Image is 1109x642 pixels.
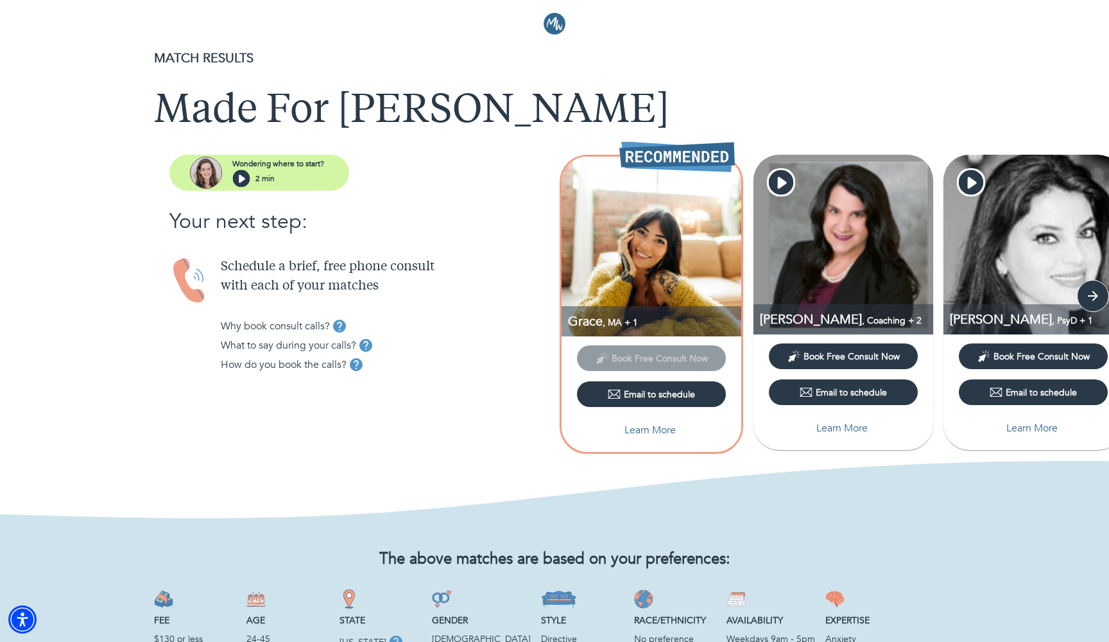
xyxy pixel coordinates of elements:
[356,336,375,355] button: tooltip
[562,157,741,336] img: Grace Lang profile
[800,386,887,399] div: Email to schedule
[959,379,1108,405] button: Email to schedule
[577,417,726,443] button: Learn More
[169,257,211,304] img: Handset
[825,614,955,627] p: Expertise
[246,589,266,609] img: Age
[255,173,275,184] p: 2 min
[804,351,900,363] span: Book Free Consult Now
[624,422,676,438] p: Learn More
[726,614,815,627] p: Availability
[154,589,173,609] img: Fee
[760,311,933,328] p: Coaching, Hypnotherapist, Integrative Practitioner
[993,351,1090,363] span: Book Free Consult Now
[568,313,741,330] p: MA, Coaching
[726,589,746,609] img: Availability
[577,381,726,407] button: Email to schedule
[769,379,918,405] button: Email to schedule
[1006,421,1058,436] p: Learn More
[1052,315,1093,327] span: , PsyD + 1
[8,605,37,634] div: Accessibility Menu
[232,158,324,169] p: Wondering where to start?
[577,352,726,364] span: This provider has not yet shared their calendar link. Please email the provider to schedule
[221,338,356,353] p: What to say during your calls?
[816,421,868,436] p: Learn More
[154,550,955,569] h2: The above matches are based on your preferences:
[825,589,845,609] img: Expertise
[154,89,955,135] h1: Made For [PERSON_NAME]
[340,614,422,627] p: State
[432,589,451,609] img: Gender
[169,206,554,237] p: Your next step:
[541,614,623,627] p: Style
[330,317,349,336] button: tooltip
[221,257,554,296] p: Schedule a brief, free phone consult with each of your matches
[347,355,366,374] button: tooltip
[959,343,1108,369] button: Book Free Consult Now
[619,141,735,172] img: Recommended Therapist
[769,343,918,369] button: Book Free Consult Now
[169,155,349,191] button: assistantWondering where to start?2 min
[541,589,576,609] img: Style
[634,614,716,627] p: Race/Ethnicity
[608,388,695,401] div: Email to schedule
[959,415,1108,441] button: Learn More
[544,13,565,35] img: Logo
[154,614,236,627] p: Fee
[246,614,329,627] p: Age
[769,415,918,441] button: Learn More
[432,614,531,627] p: Gender
[340,589,359,609] img: State
[862,315,922,327] span: , Coaching + 2
[990,386,1077,399] div: Email to schedule
[221,318,330,334] p: Why book consult calls?
[190,157,222,189] img: assistant
[221,357,347,372] p: How do you book the calls?
[154,49,955,68] p: MATCH RESULTS
[603,317,638,329] span: , MA + 1
[634,589,653,609] img: Race/Ethnicity
[753,155,933,334] img: Carol Brozzetti profile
